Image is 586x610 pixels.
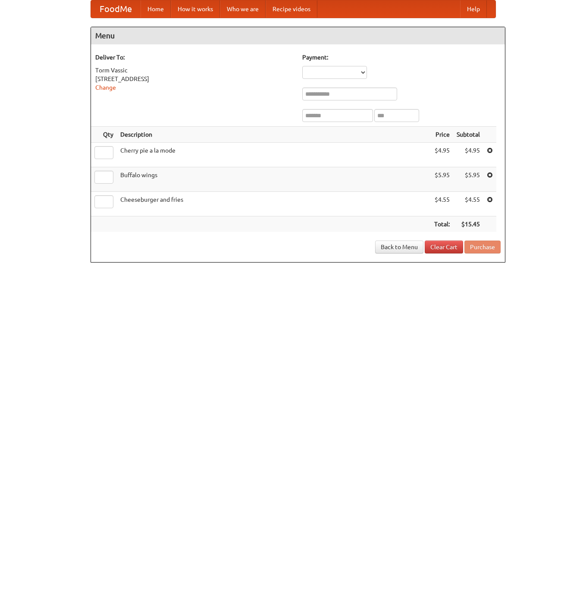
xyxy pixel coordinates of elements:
[91,27,505,44] h4: Menu
[117,192,431,216] td: Cheeseburger and fries
[117,127,431,143] th: Description
[464,241,501,253] button: Purchase
[453,216,483,232] th: $15.45
[117,167,431,192] td: Buffalo wings
[425,241,463,253] a: Clear Cart
[117,143,431,167] td: Cherry pie a la mode
[266,0,317,18] a: Recipe videos
[95,66,294,75] div: Torm Vassic
[95,75,294,83] div: [STREET_ADDRESS]
[91,127,117,143] th: Qty
[453,167,483,192] td: $5.95
[453,127,483,143] th: Subtotal
[95,53,294,62] h5: Deliver To:
[460,0,487,18] a: Help
[220,0,266,18] a: Who we are
[375,241,423,253] a: Back to Menu
[431,216,453,232] th: Total:
[302,53,501,62] h5: Payment:
[431,127,453,143] th: Price
[453,143,483,167] td: $4.95
[91,0,141,18] a: FoodMe
[95,84,116,91] a: Change
[141,0,171,18] a: Home
[431,143,453,167] td: $4.95
[431,192,453,216] td: $4.55
[431,167,453,192] td: $5.95
[453,192,483,216] td: $4.55
[171,0,220,18] a: How it works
